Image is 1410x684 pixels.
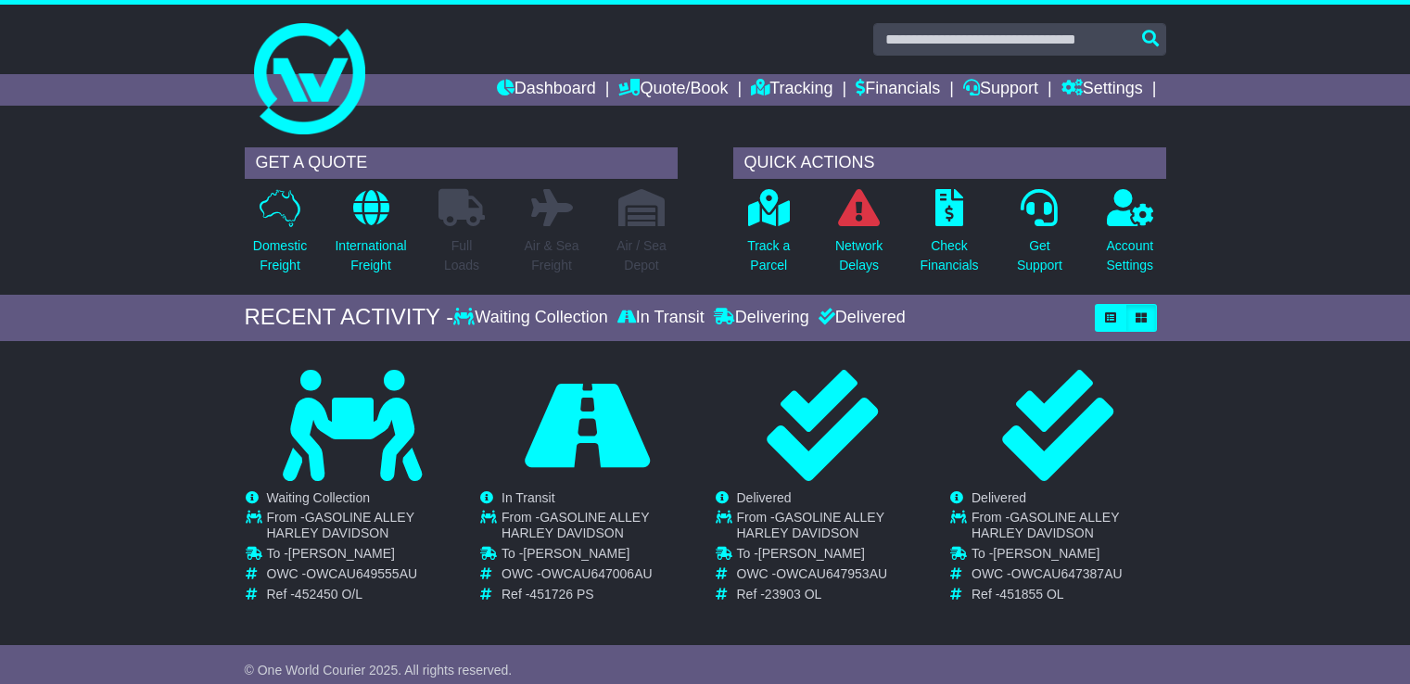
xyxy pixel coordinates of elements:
[438,236,485,275] p: Full Loads
[856,74,940,106] a: Financials
[245,654,1166,681] div: FROM OUR SUPPORT
[529,587,593,602] span: 451726 PS
[737,587,931,602] td: Ref -
[920,188,980,285] a: CheckFinancials
[453,308,612,328] div: Waiting Collection
[295,587,362,602] span: 452450 O/L
[245,304,454,331] div: RECENT ACTIVITY -
[972,510,1119,540] span: GASOLINE ALLEY HARLEY DAVIDSON
[709,308,814,328] div: Delivering
[618,74,728,106] a: Quote/Book
[252,188,308,285] a: DomesticFreight
[972,587,1165,602] td: Ref -
[524,236,578,275] p: Air & Sea Freight
[502,566,695,587] td: OWC -
[758,546,865,561] span: [PERSON_NAME]
[502,490,555,505] span: In Transit
[814,308,906,328] div: Delivered
[963,74,1038,106] a: Support
[267,510,414,540] span: GASOLINE ALLEY HARLEY DAVIDSON
[267,566,461,587] td: OWC -
[737,546,931,566] td: To -
[288,546,395,561] span: [PERSON_NAME]
[267,587,461,602] td: Ref -
[765,587,822,602] span: 23903 OL
[1011,566,1123,581] span: OWCAU647387AU
[267,546,461,566] td: To -
[746,188,791,285] a: Track aParcel
[502,546,695,566] td: To -
[306,566,417,581] span: OWCAU649555AU
[541,566,653,581] span: OWCAU647006AU
[972,510,1165,546] td: From -
[751,74,832,106] a: Tracking
[245,663,513,678] span: © One World Courier 2025. All rights reserved.
[747,236,790,275] p: Track a Parcel
[1107,236,1154,275] p: Account Settings
[497,74,596,106] a: Dashboard
[613,308,709,328] div: In Transit
[335,236,406,275] p: International Freight
[502,510,649,540] span: GASOLINE ALLEY HARLEY DAVIDSON
[245,147,678,179] div: GET A QUOTE
[835,236,883,275] p: Network Delays
[267,490,371,505] span: Waiting Collection
[253,236,307,275] p: Domestic Freight
[1017,236,1062,275] p: Get Support
[921,236,979,275] p: Check Financials
[267,510,461,546] td: From -
[737,510,931,546] td: From -
[972,546,1165,566] td: To -
[1061,74,1143,106] a: Settings
[502,587,695,602] td: Ref -
[616,236,667,275] p: Air / Sea Depot
[1106,188,1155,285] a: AccountSettings
[502,510,695,546] td: From -
[993,546,1099,561] span: [PERSON_NAME]
[733,147,1166,179] div: QUICK ACTIONS
[834,188,883,285] a: NetworkDelays
[523,546,629,561] span: [PERSON_NAME]
[776,566,887,581] span: OWCAU647953AU
[737,490,792,505] span: Delivered
[334,188,407,285] a: InternationalFreight
[972,566,1165,587] td: OWC -
[737,566,931,587] td: OWC -
[737,510,884,540] span: GASOLINE ALLEY HARLEY DAVIDSON
[972,490,1026,505] span: Delivered
[999,587,1063,602] span: 451855 OL
[1016,188,1063,285] a: GetSupport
